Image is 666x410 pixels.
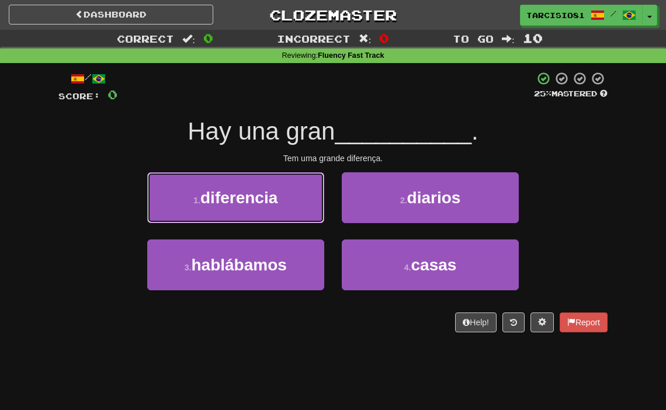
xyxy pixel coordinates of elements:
[185,263,192,272] small: 3 .
[342,239,519,290] button: 4.casas
[502,34,515,44] span: :
[188,117,335,145] span: Hay una gran
[231,5,435,25] a: Clozemaster
[107,87,117,102] span: 0
[404,263,411,272] small: 4 .
[520,5,643,26] a: tarcisio81 /
[277,33,351,44] span: Incorrect
[534,89,551,98] span: 25 %
[455,312,497,332] button: Help!
[471,117,478,145] span: .
[58,152,608,164] div: Tem uma grande diferença.
[342,172,519,223] button: 2.diarios
[200,189,277,207] span: diferencia
[400,196,407,205] small: 2 .
[318,51,384,60] strong: Fluency Fast Track
[203,31,213,45] span: 0
[534,89,608,99] div: Mastered
[58,91,100,101] span: Score:
[560,312,608,332] button: Report
[523,31,543,45] span: 10
[610,9,616,18] span: /
[9,5,213,25] a: Dashboard
[193,196,200,205] small: 1 .
[147,239,324,290] button: 3.hablábamos
[359,34,372,44] span: :
[526,10,585,20] span: tarcisio81
[407,189,461,207] span: diarios
[502,312,525,332] button: Round history (alt+y)
[58,71,117,86] div: /
[147,172,324,223] button: 1.diferencia
[182,34,195,44] span: :
[335,117,471,145] span: __________
[191,256,286,274] span: hablábamos
[117,33,174,44] span: Correct
[411,256,457,274] span: casas
[379,31,389,45] span: 0
[453,33,494,44] span: To go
